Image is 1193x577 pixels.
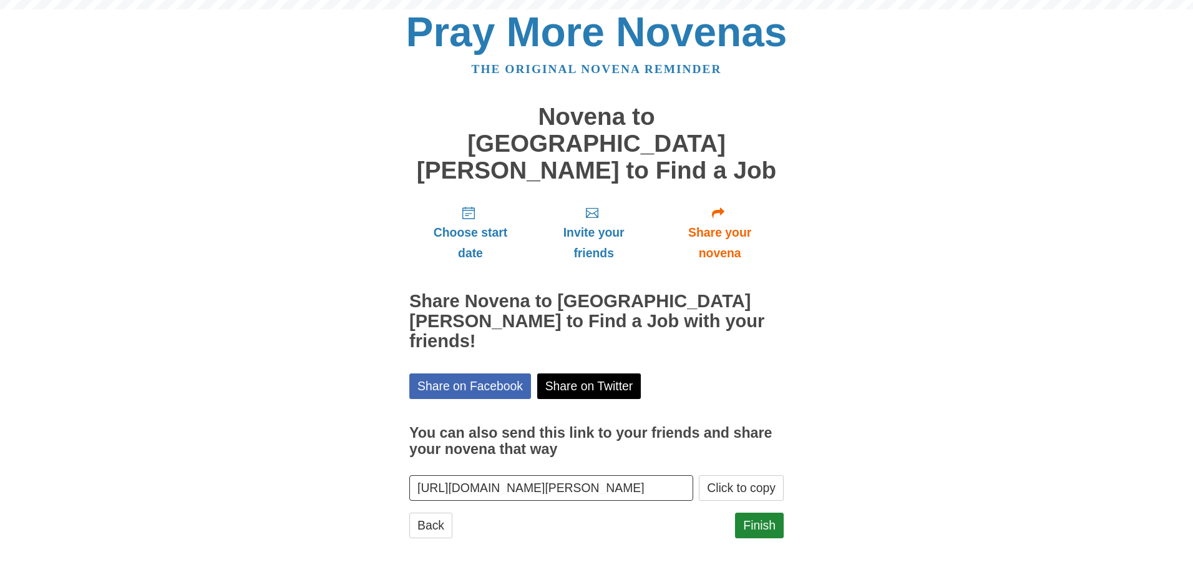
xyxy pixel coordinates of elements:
[699,475,784,501] button: Click to copy
[406,9,787,55] a: Pray More Novenas
[544,222,643,264] span: Invite your friends
[409,513,452,538] a: Back
[422,222,519,264] span: Choose start date
[409,196,532,270] a: Choose start date
[656,196,784,270] a: Share your novena
[532,196,656,270] a: Invite your friends
[409,104,784,184] h1: Novena to [GEOGRAPHIC_DATA][PERSON_NAME] to Find a Job
[409,425,784,457] h3: You can also send this link to your friends and share your novena that way
[735,513,784,538] a: Finish
[409,292,784,352] h2: Share Novena to [GEOGRAPHIC_DATA][PERSON_NAME] to Find a Job with your friends!
[472,62,722,76] a: The original novena reminder
[668,222,771,264] span: Share your novena
[409,373,531,399] a: Share on Facebook
[537,373,641,399] a: Share on Twitter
